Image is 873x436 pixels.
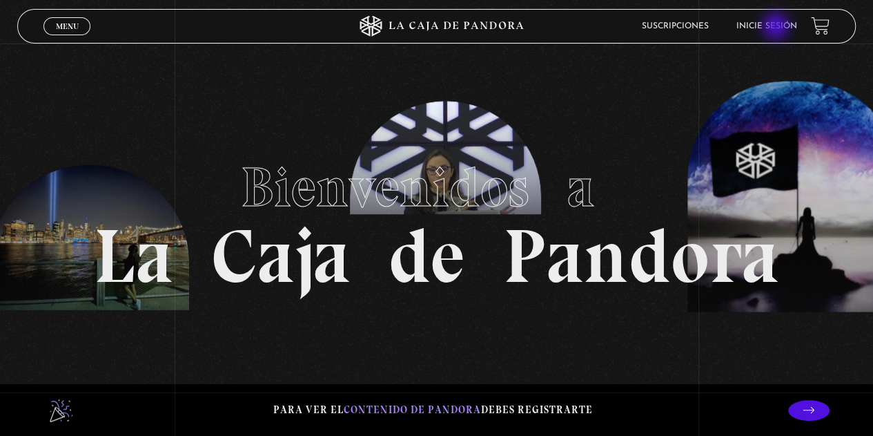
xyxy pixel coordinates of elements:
[56,22,79,30] span: Menu
[642,22,709,30] a: Suscripciones
[273,401,593,419] p: Para ver el debes registrarte
[94,142,779,294] h1: La Caja de Pandora
[344,404,481,416] span: contenido de Pandora
[736,22,797,30] a: Inicie sesión
[51,33,84,43] span: Cerrar
[241,154,633,220] span: Bienvenidos a
[811,17,830,35] a: View your shopping cart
